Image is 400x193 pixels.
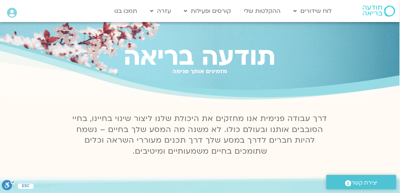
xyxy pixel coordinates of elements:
span: יצירת קשר [351,178,378,188]
a: עזרה [147,4,175,18]
a: ההקלטות שלי [240,4,285,18]
a: לוח שידורים [290,4,336,18]
a: יצירת קשר [326,175,396,189]
a: קורסים ופעילות [181,4,235,18]
p: דרך עבודה פנימית אנו מחזקים את היכולת שלנו ליצור שינוי בחיינו, בחיי הסובבים אותנו ובעולם כולו. לא... [68,113,332,157]
a: תמכו בנו [111,4,141,18]
img: תודעה בריאה [363,6,395,17]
